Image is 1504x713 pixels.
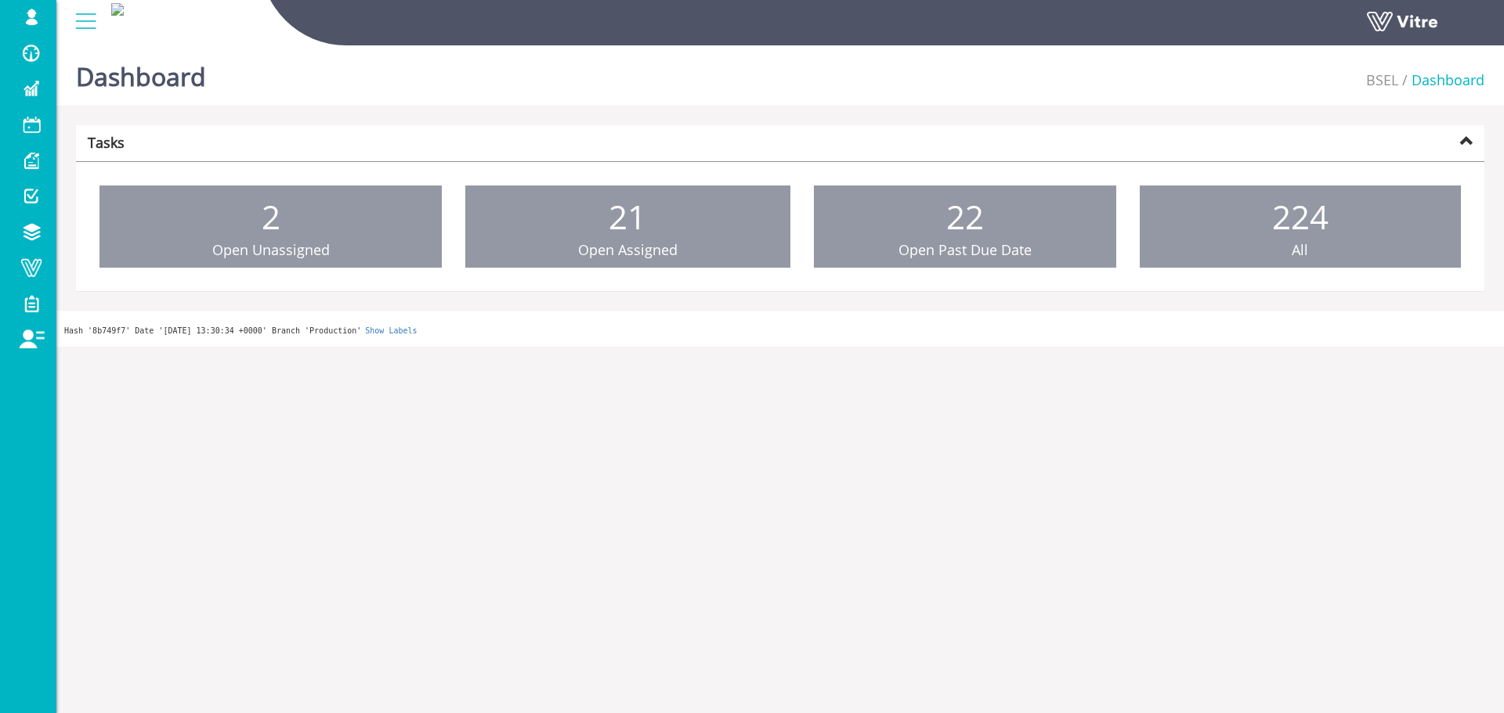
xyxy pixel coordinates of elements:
[76,39,206,106] h1: Dashboard
[1140,185,1461,268] a: 224 All
[1398,70,1484,91] li: Dashboard
[465,185,790,268] a: 21 Open Assigned
[609,194,646,239] span: 21
[365,326,417,335] a: Show Labels
[88,133,125,152] strong: Tasks
[578,240,678,259] span: Open Assigned
[1366,70,1398,89] a: BSEL
[111,3,124,16] img: 55efda6e-5db1-4d06-9567-88fa1479df0d.jpg
[99,185,442,268] a: 2 Open Unassigned
[946,194,984,239] span: 22
[262,194,280,239] span: 2
[814,185,1116,268] a: 22 Open Past Due Date
[64,326,361,335] span: Hash '8b749f7' Date '[DATE] 13:30:34 +0000' Branch 'Production'
[898,240,1032,259] span: Open Past Due Date
[212,240,330,259] span: Open Unassigned
[1292,240,1308,259] span: All
[1272,194,1329,239] span: 224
